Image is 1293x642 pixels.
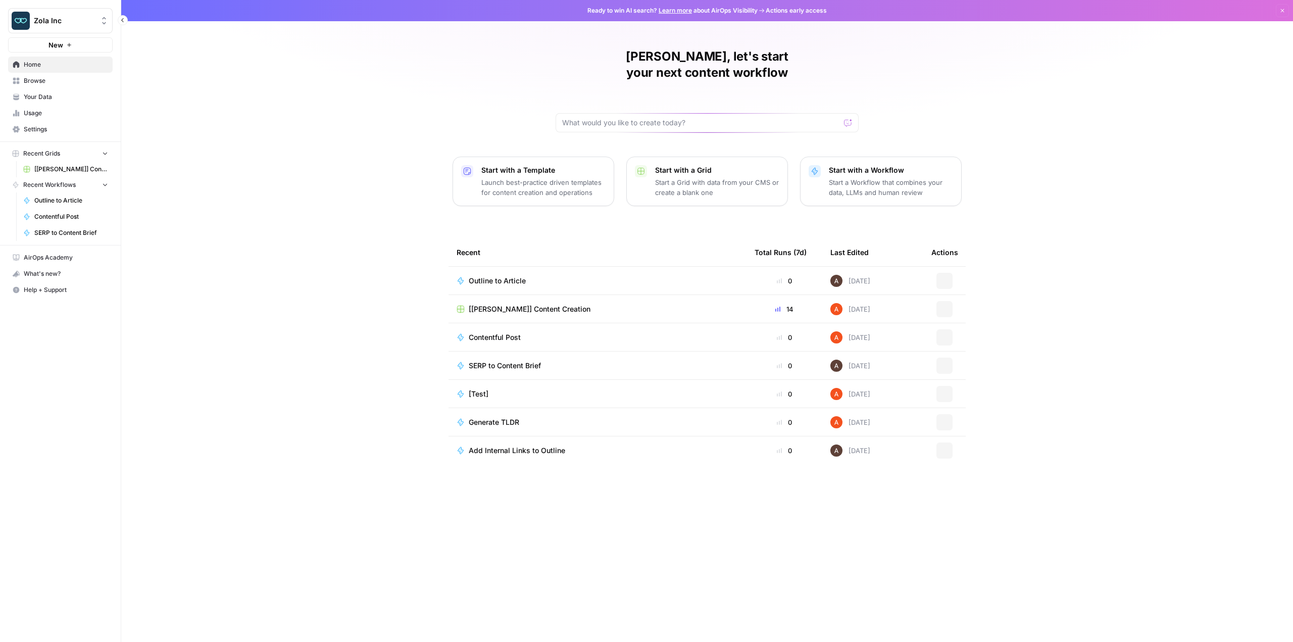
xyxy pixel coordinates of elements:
[34,212,108,221] span: Contentful Post
[755,332,814,342] div: 0
[24,253,108,262] span: AirOps Academy
[8,73,113,89] a: Browse
[457,238,738,266] div: Recent
[800,157,962,206] button: Start with a WorkflowStart a Workflow that combines your data, LLMs and human review
[830,360,842,372] img: wtbmvrjo3qvncyiyitl6zoukl9gz
[24,76,108,85] span: Browse
[9,266,112,281] div: What's new?
[8,37,113,53] button: New
[755,417,814,427] div: 0
[34,16,95,26] span: Zola Inc
[469,446,565,456] span: Add Internal Links to Outline
[830,416,870,428] div: [DATE]
[8,146,113,161] button: Recent Grids
[830,303,842,315] img: cje7zb9ux0f2nqyv5qqgv3u0jxek
[469,304,590,314] span: [[PERSON_NAME]] Content Creation
[469,417,519,427] span: Generate TLDR
[19,192,113,209] a: Outline to Article
[755,238,807,266] div: Total Runs (7d)
[830,275,870,287] div: [DATE]
[469,389,488,399] span: [Test]
[8,250,113,266] a: AirOps Academy
[12,12,30,30] img: Zola Inc Logo
[457,304,738,314] a: [[PERSON_NAME]] Content Creation
[626,157,788,206] button: Start with a GridStart a Grid with data from your CMS or create a blank one
[829,165,953,175] p: Start with a Workflow
[8,121,113,137] a: Settings
[755,276,814,286] div: 0
[8,177,113,192] button: Recent Workflows
[830,331,870,343] div: [DATE]
[830,360,870,372] div: [DATE]
[34,165,108,174] span: [[PERSON_NAME]] Content Creation
[24,125,108,134] span: Settings
[34,196,108,205] span: Outline to Article
[8,89,113,105] a: Your Data
[562,118,840,128] input: What would you like to create today?
[587,6,758,15] span: Ready to win AI search? about AirOps Visibility
[755,361,814,371] div: 0
[19,161,113,177] a: [[PERSON_NAME]] Content Creation
[766,6,827,15] span: Actions early access
[829,177,953,197] p: Start a Workflow that combines your data, LLMs and human review
[830,388,842,400] img: cje7zb9ux0f2nqyv5qqgv3u0jxek
[931,238,958,266] div: Actions
[830,238,869,266] div: Last Edited
[48,40,63,50] span: New
[830,303,870,315] div: [DATE]
[457,361,738,371] a: SERP to Content Brief
[24,60,108,69] span: Home
[8,8,113,33] button: Workspace: Zola Inc
[469,332,521,342] span: Contentful Post
[755,389,814,399] div: 0
[23,149,60,158] span: Recent Grids
[655,165,779,175] p: Start with a Grid
[34,228,108,237] span: SERP to Content Brief
[830,445,870,457] div: [DATE]
[830,331,842,343] img: cje7zb9ux0f2nqyv5qqgv3u0jxek
[481,165,606,175] p: Start with a Template
[655,177,779,197] p: Start a Grid with data from your CMS or create a blank one
[19,225,113,241] a: SERP to Content Brief
[469,276,526,286] span: Outline to Article
[755,304,814,314] div: 14
[755,446,814,456] div: 0
[457,446,738,456] a: Add Internal Links to Outline
[830,275,842,287] img: wtbmvrjo3qvncyiyitl6zoukl9gz
[19,209,113,225] a: Contentful Post
[457,389,738,399] a: [Test]
[24,285,108,294] span: Help + Support
[8,282,113,298] button: Help + Support
[830,388,870,400] div: [DATE]
[457,417,738,427] a: Generate TLDR
[24,109,108,118] span: Usage
[830,416,842,428] img: cje7zb9ux0f2nqyv5qqgv3u0jxek
[8,266,113,282] button: What's new?
[23,180,76,189] span: Recent Workflows
[659,7,692,14] a: Learn more
[469,361,541,371] span: SERP to Content Brief
[830,445,842,457] img: wtbmvrjo3qvncyiyitl6zoukl9gz
[8,57,113,73] a: Home
[24,92,108,102] span: Your Data
[8,105,113,121] a: Usage
[556,48,859,81] h1: [PERSON_NAME], let's start your next content workflow
[457,332,738,342] a: Contentful Post
[457,276,738,286] a: Outline to Article
[481,177,606,197] p: Launch best-practice driven templates for content creation and operations
[453,157,614,206] button: Start with a TemplateLaunch best-practice driven templates for content creation and operations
